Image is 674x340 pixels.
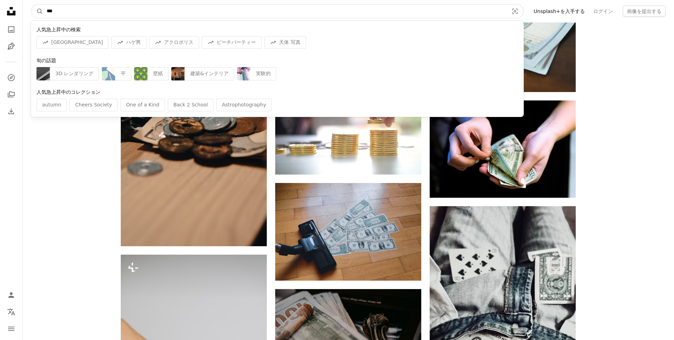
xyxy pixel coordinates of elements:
a: 探す [4,71,18,85]
button: ビジュアル検索 [507,5,523,18]
a: 100ドル札の扇子を持っている人 [430,146,576,152]
span: 旬の話題 [37,58,56,63]
div: 平 [115,67,131,80]
div: autumn [37,99,67,111]
div: 実験的 [250,67,276,80]
img: premium_photo-1686167978316-e075293442bf [171,67,185,80]
span: 人気急上昇中のコレクション [37,89,100,95]
div: 壁紙 [147,67,168,80]
a: コレクション [4,87,18,102]
img: 将来のためにお金を節約することを示すために、小さな女の子の手のスタックコインによってプリセットされたお金の節約のコンセプト。 [275,77,421,175]
div: 3D レンダリング [50,67,99,80]
a: ダウンロード履歴 [4,104,18,118]
span: ハゲ男 [126,39,141,46]
a: ログイン / 登録する [4,288,18,302]
img: コインの山 [121,27,267,246]
a: 写真 [4,22,18,37]
img: 100ドル札の扇子を持っている人 [430,100,576,198]
a: コインの山 [121,133,267,140]
span: ビーチパーティー [217,39,256,46]
a: 木の床の上に座っているお金の山 [275,229,421,235]
div: Astrophotography [216,99,272,111]
button: 画像を提出する [623,6,666,17]
div: 建築&インテリア [185,67,234,80]
a: Unsplash+を入手する [529,6,589,17]
div: Back 2 School [168,99,213,111]
img: premium_vector-1727104187891-9d3ffee9ee70 [134,67,147,80]
img: premium_photo-1749548059677-908a98011c1d [37,67,50,80]
a: 1米ドル紙幣 [430,300,576,307]
form: サイト内でビジュアルを探す [31,4,524,18]
button: 言語 [4,305,18,319]
a: ログイン [589,6,617,17]
img: premium_photo-1758726036920-6b93c720289d [237,67,250,80]
img: premium_vector-1731660406144-6a3fe8e15ac2 [102,67,115,80]
a: ホーム — Unsplash [4,4,18,20]
span: 人気急上昇中の検索 [37,27,81,32]
span: 天体 写真 [279,39,300,46]
div: Cheers Society [70,99,118,111]
a: イラスト [4,39,18,53]
span: [GEOGRAPHIC_DATA] [51,39,103,46]
span: アクロポリス [164,39,193,46]
div: One of a Kind [120,99,165,111]
img: 木の床の上に座っているお金の山 [275,183,421,281]
a: 将来のためにお金を節約することを示すために、小さな女の子の手のスタックコインによってプリセットされたお金の節約のコンセプト。 [275,123,421,129]
button: メニュー [4,322,18,336]
button: Unsplashで検索する [31,5,43,18]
